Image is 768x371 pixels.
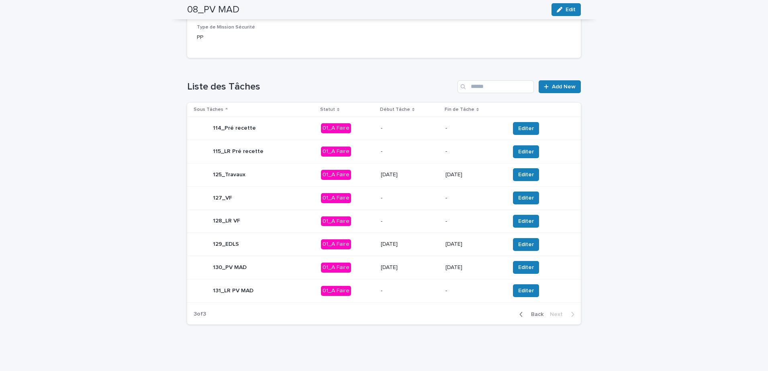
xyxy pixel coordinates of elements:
[513,215,539,228] button: Editer
[187,256,581,279] tr: 130_PV MAD01_A Faire[DATE][DATE]Editer
[445,264,503,271] p: [DATE]
[213,241,239,248] p: 129_EDLS
[513,261,539,274] button: Editer
[445,105,474,114] p: Fin de Tâche
[445,218,503,225] p: -
[187,4,239,16] h2: 08_PV MAD
[518,263,534,271] span: Editer
[321,147,351,157] div: 01_A Faire
[213,148,263,155] p: 115_LR Pré recette
[187,163,581,186] tr: 125_Travaux01_A Faire[DATE][DATE]Editer
[187,210,581,233] tr: 128_LR VF01_A Faire--Editer
[320,105,335,114] p: Statut
[518,148,534,156] span: Editer
[187,279,581,302] tr: 131_LR PV MAD01_A Faire--Editer
[513,145,539,158] button: Editer
[321,170,351,180] div: 01_A Faire
[197,25,255,30] span: Type de Mission Sécurité
[518,124,534,132] span: Editer
[187,140,581,163] tr: 115_LR Pré recette01_A Faire--Editer
[213,264,247,271] p: 130_PV MAD
[381,125,439,132] p: -
[539,80,581,93] a: Add New
[321,263,351,273] div: 01_A Faire
[513,284,539,297] button: Editer
[187,304,212,324] p: 3 of 3
[445,195,503,202] p: -
[526,312,543,317] span: Back
[213,171,245,178] p: 125_Travaux
[321,239,351,249] div: 01_A Faire
[187,233,581,256] tr: 129_EDLS01_A Faire[DATE][DATE]Editer
[518,194,534,202] span: Editer
[518,287,534,295] span: Editer
[381,218,439,225] p: -
[381,195,439,202] p: -
[518,171,534,179] span: Editer
[213,218,240,224] p: 128_LR VF
[551,3,581,16] button: Edit
[550,312,568,317] span: Next
[513,122,539,135] button: Editer
[513,192,539,204] button: Editer
[445,148,503,155] p: -
[445,171,503,178] p: [DATE]
[187,186,581,210] tr: 127_VF01_A Faire--Editer
[381,148,439,155] p: -
[513,311,547,318] button: Back
[187,81,454,93] h1: Liste des Tâches
[381,171,439,178] p: [DATE]
[445,241,503,248] p: [DATE]
[513,238,539,251] button: Editer
[380,105,410,114] p: Début Tâche
[566,7,576,12] span: Edit
[458,80,534,93] input: Search
[187,117,581,140] tr: 114_Pré recette01_A Faire--Editer
[547,311,581,318] button: Next
[513,168,539,181] button: Editer
[321,216,351,226] div: 01_A Faire
[381,241,439,248] p: [DATE]
[321,123,351,133] div: 01_A Faire
[213,195,232,202] p: 127_VF
[381,264,439,271] p: [DATE]
[445,287,503,294] p: -
[518,217,534,225] span: Editer
[321,286,351,296] div: 01_A Faire
[518,241,534,249] span: Editer
[197,33,315,42] p: PP
[213,125,256,132] p: 114_Pré recette
[552,84,576,90] span: Add New
[194,105,223,114] p: Sous Tâches
[321,193,351,203] div: 01_A Faire
[445,125,503,132] p: -
[213,287,253,294] p: 131_LR PV MAD
[381,287,439,294] p: -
